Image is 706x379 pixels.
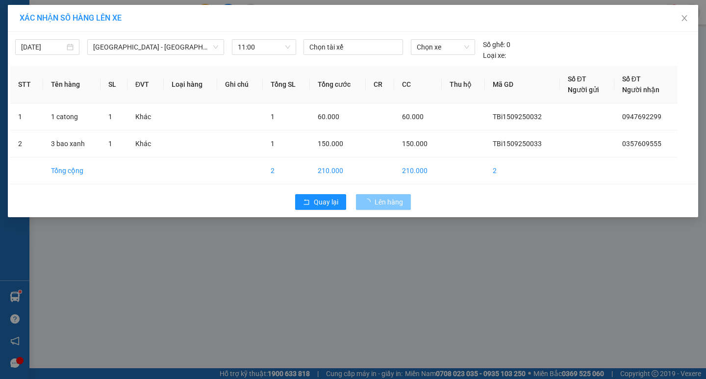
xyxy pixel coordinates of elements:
[402,140,428,148] span: 150.000
[21,5,126,13] strong: CÔNG TY VẬN TẢI ĐỨC TRƯỞNG
[394,157,442,184] td: 210.000
[43,103,101,130] td: 1 catong
[57,14,90,22] strong: HOTLINE :
[366,66,394,103] th: CR
[318,113,339,121] span: 60.000
[417,40,469,54] span: Chọn xe
[364,199,375,205] span: loading
[28,25,31,33] span: -
[127,130,164,157] td: Khác
[622,140,661,148] span: 0357609555
[483,50,506,61] span: Loại xe:
[28,35,120,61] span: VP [PERSON_NAME] -
[271,140,275,148] span: 1
[127,66,164,103] th: ĐVT
[318,140,343,148] span: 150.000
[21,42,65,52] input: 15/09/2025
[295,194,346,210] button: rollbackQuay lại
[402,113,424,121] span: 60.000
[164,66,218,103] th: Loại hàng
[483,39,505,50] span: Số ghế:
[568,86,599,94] span: Người gửi
[493,140,542,148] span: TBi1509250033
[217,66,262,103] th: Ghi chú
[394,66,442,103] th: CC
[108,113,112,121] span: 1
[33,66,76,75] span: 0357609555
[101,66,127,103] th: SL
[93,40,218,54] span: Hà Nội - Thái Thụy (45 chỗ)
[10,103,43,130] td: 1
[485,66,559,103] th: Mã GD
[303,199,310,206] span: rollback
[622,75,641,83] span: Số ĐT
[20,13,122,23] span: XÁC NHẬN SỐ HÀNG LÊN XE
[671,5,698,32] button: Close
[681,14,688,22] span: close
[263,66,310,103] th: Tổng SL
[30,66,76,75] span: -
[10,66,43,103] th: STT
[483,39,510,50] div: 0
[238,40,290,54] span: 11:00
[213,44,219,50] span: down
[108,140,112,148] span: 1
[485,157,559,184] td: 2
[127,103,164,130] td: Khác
[314,197,338,207] span: Quay lại
[622,86,659,94] span: Người nhận
[568,75,586,83] span: Số ĐT
[310,66,366,103] th: Tổng cước
[10,130,43,157] td: 2
[442,66,485,103] th: Thu hộ
[43,66,101,103] th: Tên hàng
[43,130,101,157] td: 3 bao xanh
[310,157,366,184] td: 210.000
[493,113,542,121] span: TBi1509250032
[263,157,310,184] td: 2
[7,40,18,47] span: Gửi
[43,157,101,184] td: Tổng cộng
[271,113,275,121] span: 1
[356,194,411,210] button: Lên hàng
[622,113,661,121] span: 0947692299
[28,35,120,61] span: 14 [PERSON_NAME], [PERSON_NAME]
[375,197,403,207] span: Lên hàng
